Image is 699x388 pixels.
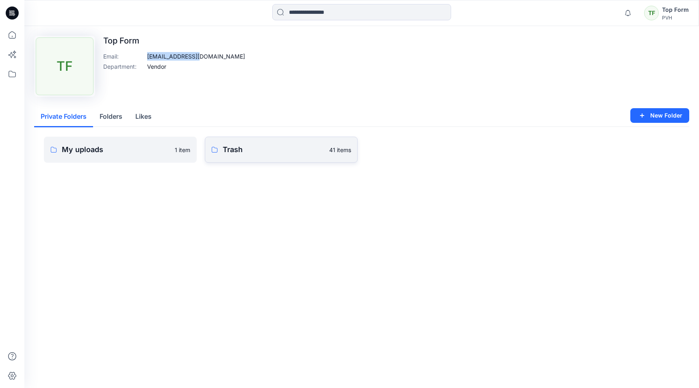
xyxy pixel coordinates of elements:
[103,52,144,61] p: Email :
[662,5,689,15] div: Top Form
[147,62,166,71] p: Vendor
[205,137,358,163] a: Trash41 items
[223,144,324,155] p: Trash
[175,146,190,154] p: 1 item
[62,144,170,155] p: My uploads
[129,107,158,127] button: Likes
[103,62,144,71] p: Department :
[662,15,689,21] div: PVH
[44,137,197,163] a: My uploads1 item
[34,107,93,127] button: Private Folders
[644,6,659,20] div: TF
[630,108,689,123] button: New Folder
[329,146,351,154] p: 41 items
[103,36,245,46] p: Top Form
[147,52,245,61] p: [EMAIL_ADDRESS][DOMAIN_NAME]
[93,107,129,127] button: Folders
[36,37,93,95] div: TF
